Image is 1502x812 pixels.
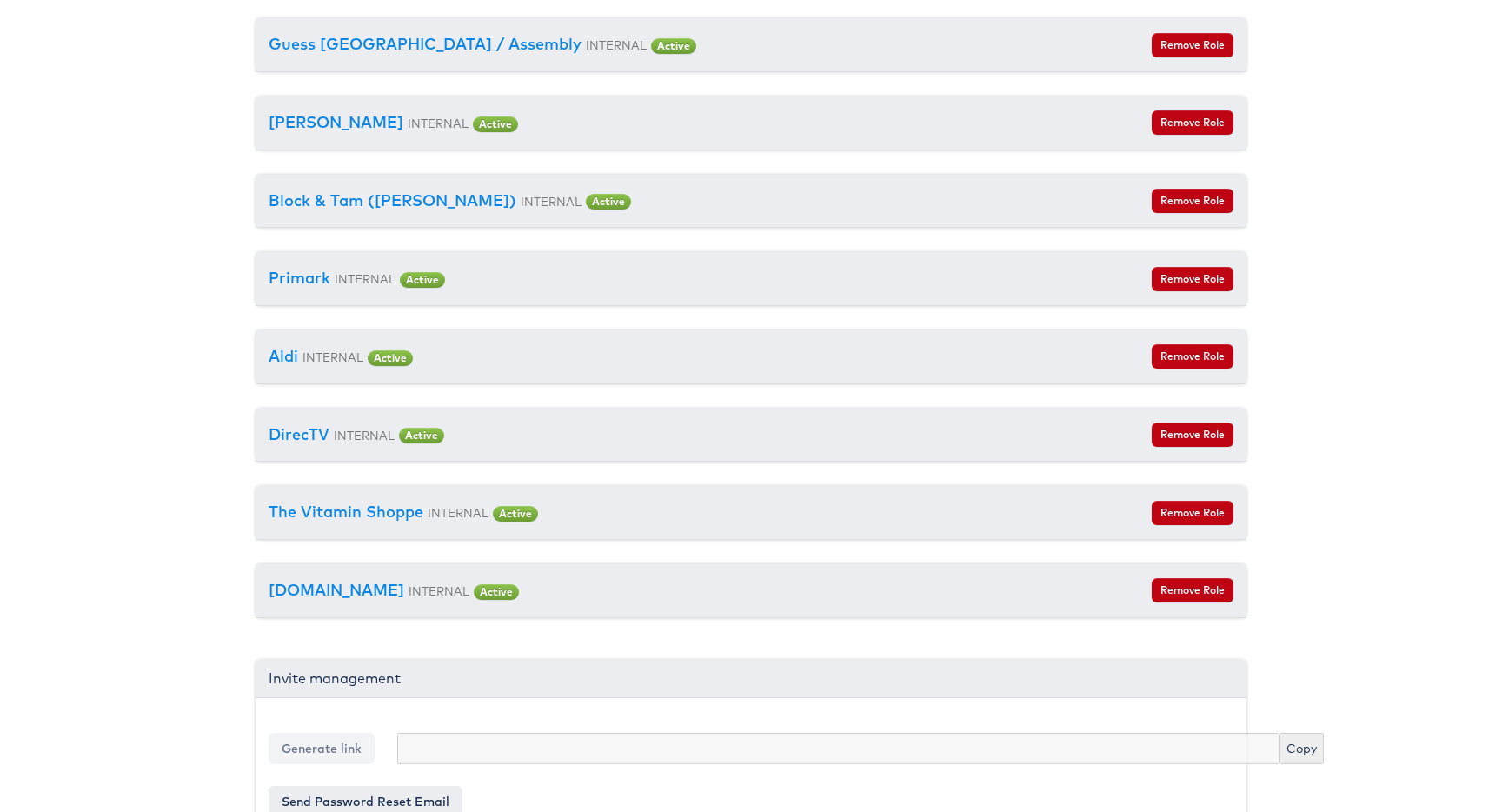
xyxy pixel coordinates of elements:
[1279,733,1324,764] button: Copy
[409,583,469,598] small: INTERNAL
[269,346,298,366] a: Aldi
[368,350,413,366] span: Active
[400,272,445,288] span: Active
[428,505,488,520] small: INTERNAL
[256,660,1246,698] div: Invite management
[586,37,647,52] small: INTERNAL
[335,271,395,286] small: INTERNAL
[1152,33,1233,57] button: Remove Role
[1152,344,1233,369] button: Remove Role
[1152,189,1233,213] button: Remove Role
[1152,423,1233,447] button: Remove Role
[399,428,444,443] span: Active
[1152,578,1233,602] button: Remove Role
[493,506,538,522] span: Active
[473,116,518,132] span: Active
[269,34,582,54] a: Guess [GEOGRAPHIC_DATA] / Assembly
[269,112,403,132] a: [PERSON_NAME]
[474,584,519,600] span: Active
[302,349,363,364] small: INTERNAL
[1152,110,1233,135] button: Remove Role
[408,116,469,130] small: INTERNAL
[651,38,696,54] span: Active
[521,194,582,209] small: INTERNAL
[269,733,375,764] button: Generate link
[1152,501,1233,525] button: Remove Role
[269,268,330,288] a: Primark
[269,424,329,444] a: DirecTV
[269,502,423,522] a: The Vitamin Shoppe
[1152,267,1233,291] button: Remove Role
[269,190,516,210] a: Block & Tam ([PERSON_NAME])
[269,580,404,600] a: [DOMAIN_NAME]
[334,428,395,443] small: INTERNAL
[586,194,631,210] span: Active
